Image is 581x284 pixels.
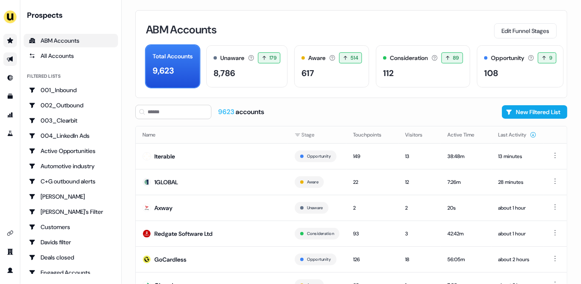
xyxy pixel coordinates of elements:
div: Aware [308,54,326,63]
div: 149 [353,152,392,161]
button: Edit Funnel Stages [494,23,557,38]
a: Go to 001_Inbound [24,83,118,97]
button: Touchpoints [353,127,392,142]
div: 20s [447,204,485,212]
a: Go to Davids filter [24,235,118,249]
button: Aware [307,178,318,186]
div: 18 [405,255,434,264]
div: Stage [295,131,340,139]
div: 108 [484,67,498,79]
div: Total Accounts [153,52,193,61]
div: C+G outbound alerts [29,177,113,186]
button: New Filtered List [502,105,567,119]
div: All Accounts [29,52,113,60]
div: 93 [353,229,392,238]
a: All accounts [24,49,118,63]
a: Go to team [3,245,17,259]
div: 28 minutes [498,178,537,186]
div: 002_Outbound [29,101,113,109]
button: Last Activity [498,127,537,142]
a: Go to 002_Outbound [24,98,118,112]
div: Prospects [27,10,118,20]
a: Go to Deals closed [24,251,118,264]
div: 2 [353,204,392,212]
div: 13 [405,152,434,161]
a: Go to 003_Clearbit [24,114,118,127]
div: 8,786 [214,67,235,79]
div: Unaware [220,54,244,63]
span: 9 [549,54,552,62]
div: Consideration [390,54,428,63]
h3: ABM Accounts [146,24,217,35]
a: Go to Charlotte's Filter [24,205,118,218]
div: 42:42m [447,229,485,238]
div: 2 [405,204,434,212]
div: Deals closed [29,253,113,262]
button: Active Time [447,127,485,142]
a: Go to Inbound [3,71,17,85]
div: Iterable [154,152,175,161]
a: Go to Automotive industry [24,159,118,173]
div: Active Opportunities [29,147,113,155]
div: Opportunity [491,54,524,63]
div: GoCardless [154,255,186,264]
span: 9623 [218,107,236,116]
th: Name [136,126,288,143]
button: Unaware [307,204,323,212]
div: 617 [301,67,314,79]
a: Go to Engaged Accounts [24,266,118,279]
span: 89 [453,54,459,62]
div: Axway [154,204,173,212]
a: Go to Charlotte Stone [24,190,118,203]
div: Customers [29,223,113,231]
a: Go to Active Opportunities [24,144,118,158]
a: Go to prospects [3,34,17,47]
div: 003_Clearbit [29,116,113,125]
div: Filtered lists [27,73,60,80]
div: 001_Inbound [29,86,113,94]
button: Visitors [405,127,433,142]
div: 112 [383,67,394,79]
div: 3 [405,229,434,238]
a: ABM Accounts [24,34,118,47]
div: Redgate Software Ltd [154,229,213,238]
div: 1GLOBAL [154,178,178,186]
a: Go to C+G outbound alerts [24,175,118,188]
a: Go to 004_LinkedIn Ads [24,129,118,142]
div: 004_LinkedIn Ads [29,131,113,140]
div: 22 [353,178,392,186]
div: [PERSON_NAME]'s Filter [29,208,113,216]
div: Engaged Accounts [29,268,113,277]
div: 38:48m [447,152,485,161]
a: Go to outbound experience [3,52,17,66]
button: Opportunity [307,153,331,160]
div: 7:26m [447,178,485,186]
div: ABM Accounts [29,36,113,45]
a: Go to Customers [24,220,118,234]
button: Opportunity [307,256,331,263]
a: Go to attribution [3,108,17,122]
div: about 1 hour [498,204,537,212]
div: accounts [218,107,264,117]
div: about 1 hour [498,229,537,238]
div: 13 minutes [498,152,537,161]
button: Consideration [307,230,334,238]
div: Davids filter [29,238,113,246]
div: 56:05m [447,255,485,264]
a: Go to integrations [3,227,17,240]
div: 126 [353,255,392,264]
div: 12 [405,178,434,186]
a: Go to experiments [3,127,17,140]
div: Automotive industry [29,162,113,170]
span: 179 [269,54,277,62]
a: Go to profile [3,264,17,277]
div: [PERSON_NAME] [29,192,113,201]
div: about 2 hours [498,255,537,264]
a: Go to templates [3,90,17,103]
div: 9,623 [153,64,174,77]
span: 514 [351,54,358,62]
